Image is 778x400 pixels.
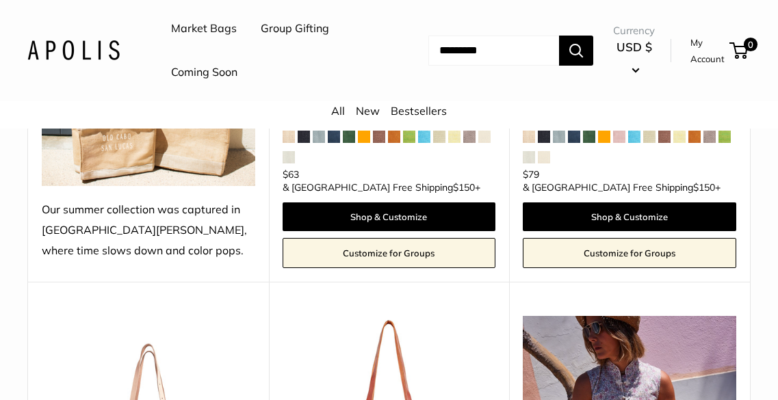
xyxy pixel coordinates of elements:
a: Shop & Customize [523,202,736,231]
button: Search [559,36,593,66]
img: Apolis [27,40,120,60]
input: Search... [428,36,559,66]
span: $150 [453,181,475,194]
a: Bestsellers [391,104,447,118]
a: Coming Soon [171,62,237,83]
button: USD $ [613,36,655,80]
a: 0 [731,42,748,59]
span: Currency [613,21,655,40]
span: & [GEOGRAPHIC_DATA] Free Shipping + [283,183,480,192]
span: & [GEOGRAPHIC_DATA] Free Shipping + [523,183,721,192]
div: Our summer collection was captured in [GEOGRAPHIC_DATA][PERSON_NAME], where time slows down and c... [42,200,255,261]
span: $79 [523,168,539,181]
a: All [331,104,345,118]
a: Group Gifting [261,18,329,39]
span: $63 [283,168,299,181]
a: Customize for Groups [523,238,736,268]
a: Shop & Customize [283,202,496,231]
a: New [356,104,380,118]
span: USD $ [617,40,652,54]
a: My Account [690,34,725,68]
span: $150 [693,181,715,194]
a: Customize for Groups [283,238,496,268]
span: 0 [744,38,757,51]
a: Market Bags [171,18,237,39]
